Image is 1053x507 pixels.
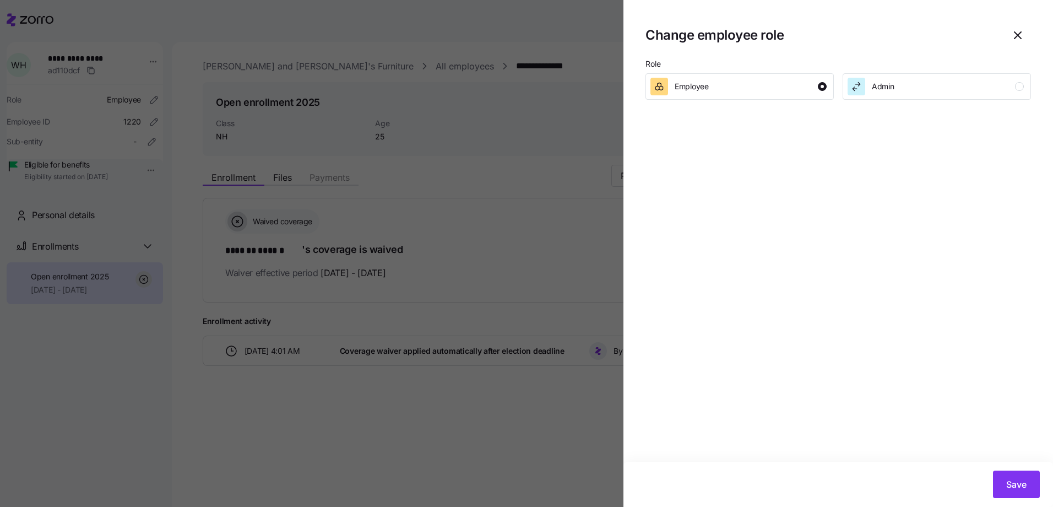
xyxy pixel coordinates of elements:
p: Role [645,60,1031,73]
span: Save [1006,478,1027,491]
h1: Change employee role [645,26,996,44]
span: Employee [675,81,709,92]
span: Admin [872,81,894,92]
button: Save [993,471,1040,498]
